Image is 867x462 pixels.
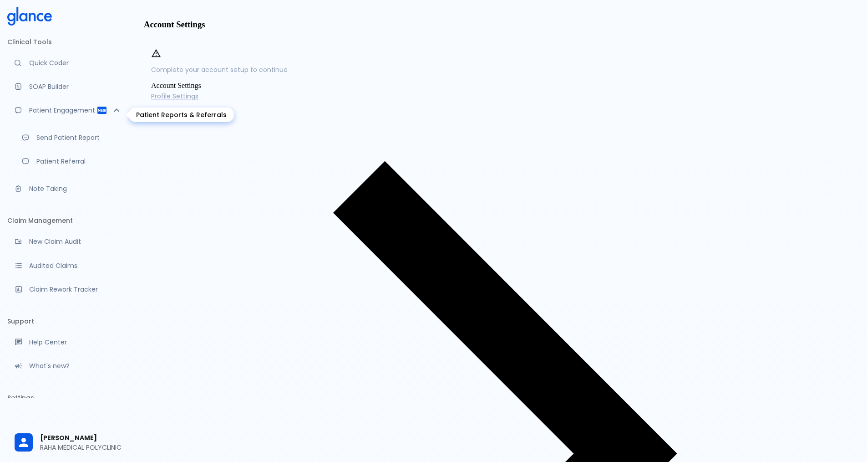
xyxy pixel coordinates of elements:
[29,58,122,67] p: Quick Coder
[29,361,122,370] p: What's new?
[29,237,122,246] p: New Claim Audit
[7,53,129,73] a: Moramiz: Find ICD10AM codes instantly
[7,427,129,458] div: [PERSON_NAME]RAHA MEDICAL POLYCLINIC
[7,387,129,409] li: Settings
[29,285,122,294] p: Claim Rework Tracker
[29,82,122,91] p: SOAP Builder
[7,77,129,97] a: Docugen: Compose a clinical documentation in seconds
[7,179,129,199] a: Advanced note-taking
[29,338,122,347] p: Help Center
[40,443,122,452] p: RAHA MEDICAL POLYCLINIC
[151,92,852,101] span: Profile Settings
[36,157,122,166] p: Patient Referral
[129,108,234,122] div: Patient Reports & Referrals
[7,231,129,252] a: Audit a new claim
[36,133,122,142] p: Send Patient Report
[7,279,129,299] a: Monitor progress of claim corrections
[144,20,860,30] h3: Account Settings
[7,332,129,352] a: Get help from our support team
[7,210,129,231] li: Claim Management
[29,184,122,193] p: Note Taking
[15,128,129,148] a: Send a patient summary
[7,31,129,53] li: Clinical Tools
[15,151,129,171] a: Receive patient referrals
[7,256,129,276] a: View audited claims
[29,106,96,115] p: Patient Engagement
[151,82,852,90] li: Account Settings
[29,261,122,270] p: Audited Claims
[7,100,129,120] div: Patient Reports & Referrals
[40,433,122,443] span: [PERSON_NAME]
[7,356,129,376] div: Recent updates and feature releases
[7,310,129,332] li: Support
[151,65,852,74] p: Complete your account setup to continue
